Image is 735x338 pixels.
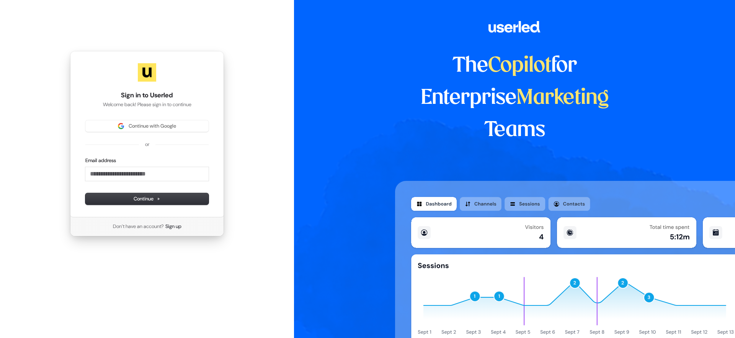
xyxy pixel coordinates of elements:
button: Sign in with GoogleContinue with Google [85,120,209,132]
h1: The for Enterprise Teams [395,50,634,146]
img: Sign in with Google [118,123,124,129]
span: Copilot [488,56,551,76]
a: Sign up [165,223,181,230]
button: Continue [85,193,209,205]
h1: Sign in to Userled [85,91,209,100]
span: Continue with Google [129,123,176,130]
span: Continue [134,195,160,202]
p: or [145,141,149,148]
label: Email address [85,157,116,164]
p: Welcome back! Please sign in to continue [85,101,209,108]
img: Userled [138,63,156,82]
span: Marketing [516,88,609,108]
span: Don’t have an account? [113,223,164,230]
